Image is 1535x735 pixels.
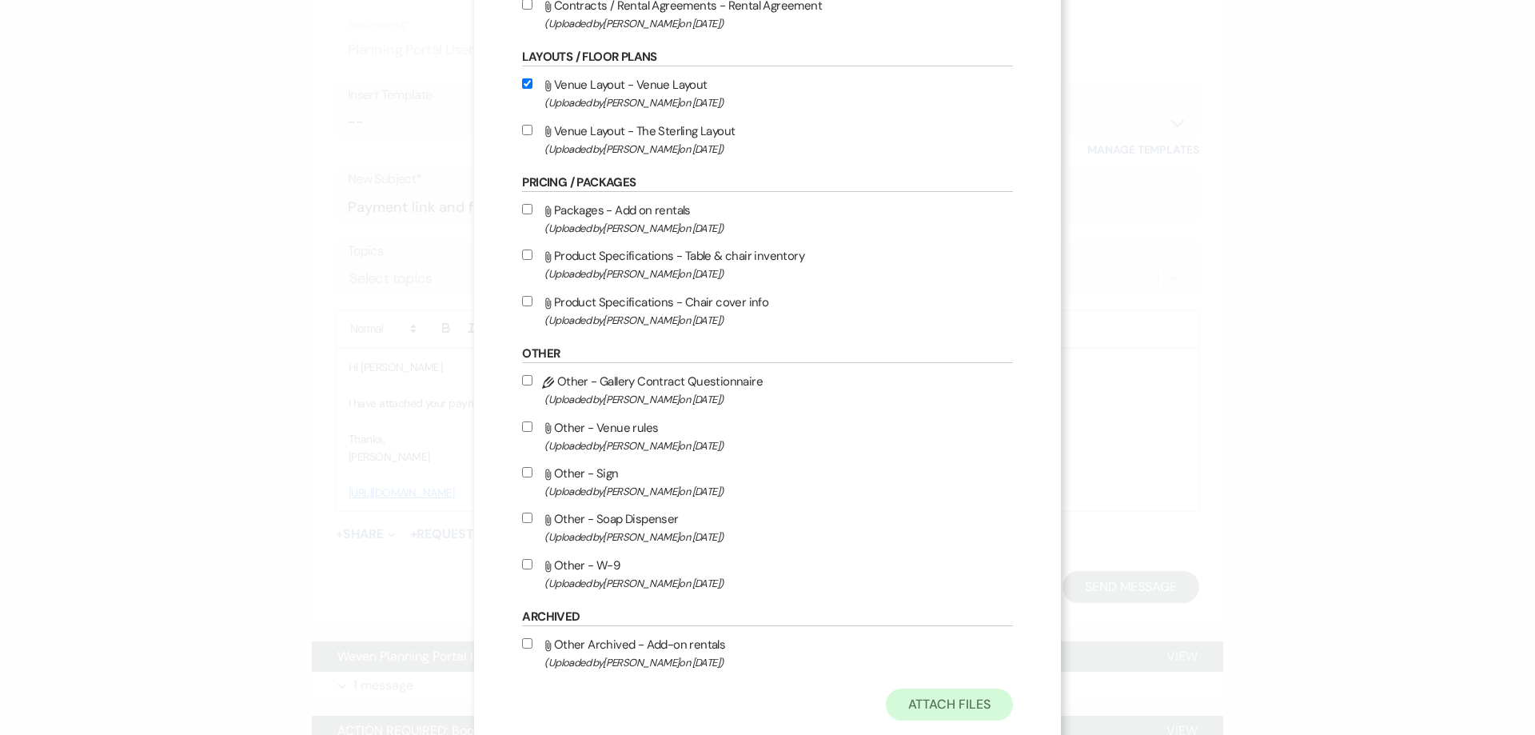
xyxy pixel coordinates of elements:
span: (Uploaded by [PERSON_NAME] on [DATE] ) [544,94,1012,112]
span: (Uploaded by [PERSON_NAME] on [DATE] ) [544,528,1012,546]
input: Product Specifications - Table & chair inventory(Uploaded by[PERSON_NAME]on [DATE]) [522,250,532,260]
label: Other Archived - Add-on rentals [522,634,1012,672]
h6: Pricing / Packages [522,174,1012,192]
label: Venue Layout - Venue Layout [522,74,1012,112]
label: Other - Venue rules [522,417,1012,455]
label: Venue Layout - The Sterling Layout [522,121,1012,158]
span: (Uploaded by [PERSON_NAME] on [DATE] ) [544,311,1012,330]
label: Other - W-9 [522,555,1012,593]
span: (Uploaded by [PERSON_NAME] on [DATE] ) [544,140,1012,158]
input: Other - W-9(Uploaded by[PERSON_NAME]on [DATE]) [522,559,532,569]
span: (Uploaded by [PERSON_NAME] on [DATE] ) [544,390,1012,409]
h6: Layouts / Floor Plans [522,49,1012,66]
span: (Uploaded by [PERSON_NAME] on [DATE] ) [544,437,1012,455]
span: (Uploaded by [PERSON_NAME] on [DATE] ) [544,653,1012,672]
h6: Archived [522,609,1012,626]
label: Packages - Add on rentals [522,200,1012,238]
span: (Uploaded by [PERSON_NAME] on [DATE] ) [544,265,1012,283]
label: Product Specifications - Table & chair inventory [522,246,1012,283]
span: (Uploaded by [PERSON_NAME] on [DATE] ) [544,482,1012,501]
span: (Uploaded by [PERSON_NAME] on [DATE] ) [544,14,1012,33]
input: Other - Soap Dispenser(Uploaded by[PERSON_NAME]on [DATE]) [522,513,532,523]
input: Product Specifications - Chair cover info(Uploaded by[PERSON_NAME]on [DATE]) [522,296,532,306]
input: Packages - Add on rentals(Uploaded by[PERSON_NAME]on [DATE]) [522,204,532,214]
span: (Uploaded by [PERSON_NAME] on [DATE] ) [544,574,1012,593]
label: Other - Sign [522,463,1012,501]
input: Other - Sign(Uploaded by[PERSON_NAME]on [DATE]) [522,467,532,477]
input: Other Archived - Add-on rentals(Uploaded by[PERSON_NAME]on [DATE]) [522,638,532,649]
span: (Uploaded by [PERSON_NAME] on [DATE] ) [544,219,1012,238]
label: Other - Gallery Contract Questionnaire [522,371,1012,409]
label: Product Specifications - Chair cover info [522,292,1012,330]
h6: Other [522,346,1012,363]
label: Other - Soap Dispenser [522,509,1012,546]
button: Attach Files [886,689,1013,721]
input: Other - Venue rules(Uploaded by[PERSON_NAME]on [DATE]) [522,421,532,432]
input: Venue Layout - The Sterling Layout(Uploaded by[PERSON_NAME]on [DATE]) [522,125,532,135]
input: Venue Layout - Venue Layout(Uploaded by[PERSON_NAME]on [DATE]) [522,78,532,89]
input: Other - Gallery Contract Questionnaire(Uploaded by[PERSON_NAME]on [DATE]) [522,375,532,385]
